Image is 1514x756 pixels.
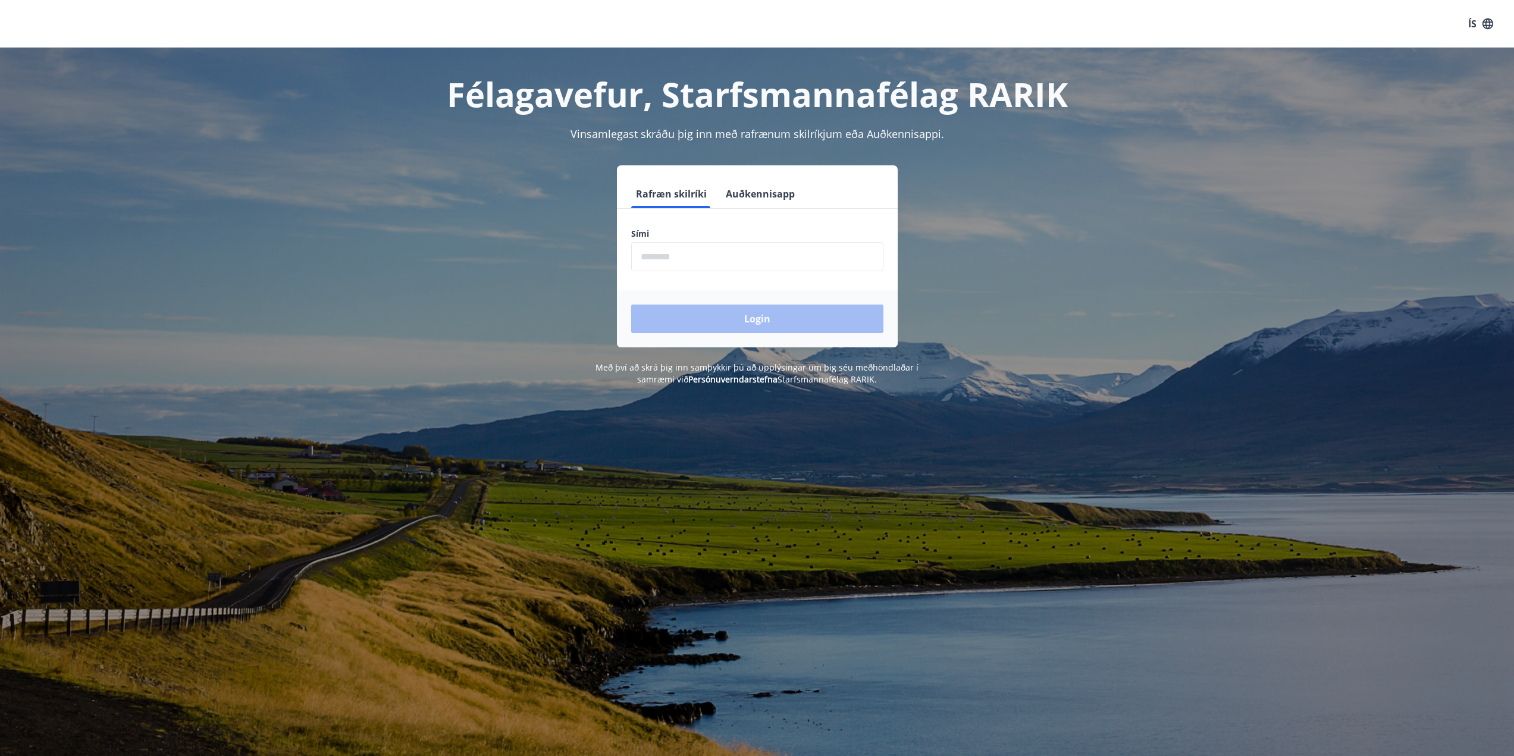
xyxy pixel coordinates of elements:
span: Vinsamlegast skráðu þig inn með rafrænum skilríkjum eða Auðkennisappi. [571,127,944,141]
button: Rafræn skilríki [631,180,711,208]
span: Með því að skrá þig inn samþykkir þú að upplýsingar um þig séu meðhöndlaðar í samræmi við Starfsm... [595,362,919,385]
button: Auðkennisapp [721,180,800,208]
label: Sími [631,228,883,240]
button: ÍS [1462,13,1500,34]
a: Persónuverndarstefna [688,374,778,385]
h1: Félagavefur, Starfsmannafélag RARIK [343,71,1171,117]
